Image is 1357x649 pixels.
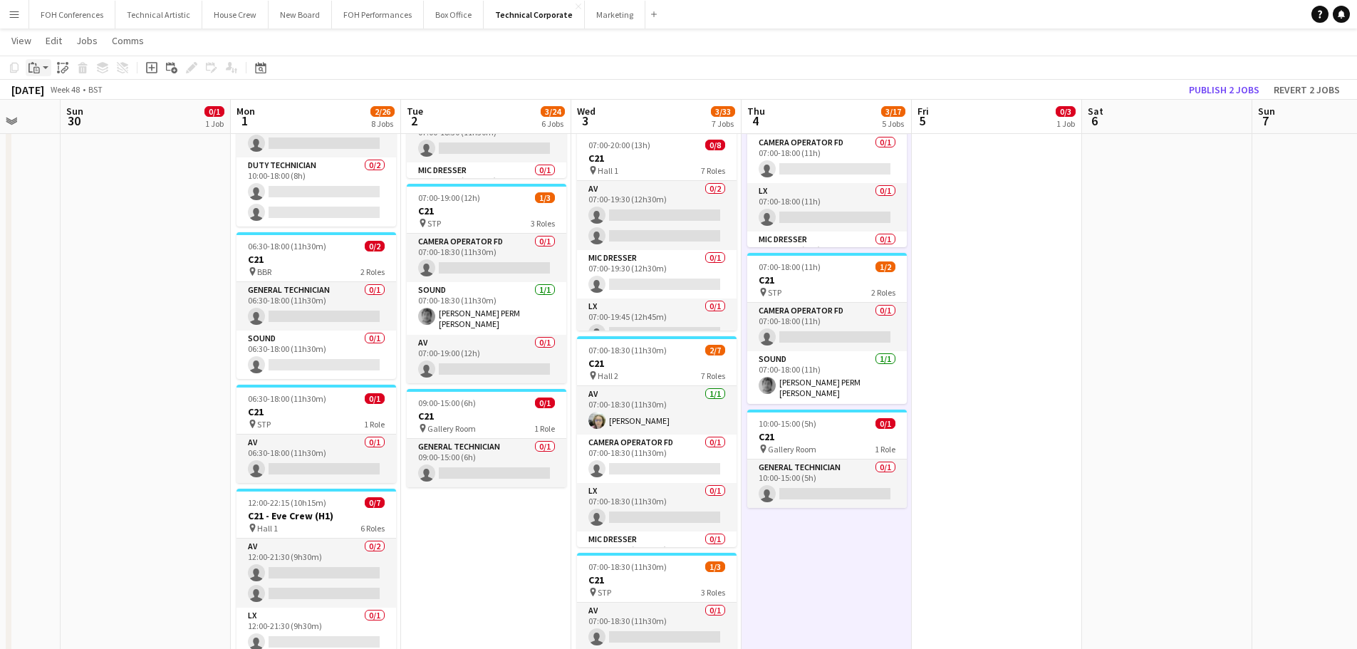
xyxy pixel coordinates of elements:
[418,398,476,408] span: 09:00-15:00 (6h)
[236,105,255,118] span: Mon
[759,418,816,429] span: 10:00-15:00 (5h)
[236,253,396,266] h3: C21
[11,34,31,47] span: View
[705,561,725,572] span: 1/3
[47,84,83,95] span: Week 48
[427,423,476,434] span: Gallery Room
[236,435,396,483] app-card-role: AV0/106:30-18:00 (11h30m)
[407,439,566,487] app-card-role: General Technician0/109:00-15:00 (6h)
[371,118,394,129] div: 8 Jobs
[407,114,566,162] app-card-role: LX0/107:00-18:30 (11h30m)
[881,106,905,117] span: 3/17
[598,587,611,598] span: STP
[418,192,480,203] span: 07:00-19:00 (12h)
[236,539,396,608] app-card-role: AV0/212:00-21:30 (9h30m)
[588,345,667,355] span: 07:00-18:30 (11h30m)
[575,113,596,129] span: 3
[407,162,566,211] app-card-role: Mic Dresser0/107:00-18:30 (11h30m)
[236,232,396,379] div: 06:30-18:00 (11h30m)0/2C21 BBR2 RolesGeneral Technician0/106:30-18:00 (11h30m) Sound0/106:30-18:0...
[236,331,396,379] app-card-role: Sound0/106:30-18:00 (11h30m)
[407,105,423,118] span: Tue
[541,118,564,129] div: 6 Jobs
[269,1,332,28] button: New Board
[577,386,737,435] app-card-role: AV1/107:00-18:30 (11h30m)[PERSON_NAME]
[712,118,734,129] div: 7 Jobs
[577,573,737,586] h3: C21
[248,393,326,404] span: 06:30-18:00 (11h30m)
[577,120,737,331] app-job-card: Draft07:00-20:00 (13h)0/8C21 Hall 17 RolesAV0/207:00-19:30 (12h30m) Mic Dresser0/107:00-19:30 (12...
[915,113,929,129] span: 5
[747,36,907,247] div: 07:00-18:00 (11h)2/7C21 Hall 27 RolesAV1/107:00-18:00 (11h)[PERSON_NAME]Camera Operator FD0/107:0...
[364,419,385,430] span: 1 Role
[745,113,765,129] span: 4
[759,261,821,272] span: 07:00-18:00 (11h)
[64,113,83,129] span: 30
[236,385,396,483] app-job-card: 06:30-18:00 (11h30m)0/1C21 STP1 RoleAV0/106:30-18:00 (11h30m)
[112,34,144,47] span: Comms
[1183,81,1265,99] button: Publish 2 jobs
[248,241,326,251] span: 06:30-18:00 (11h30m)
[46,34,62,47] span: Edit
[236,157,396,227] app-card-role: Duty Technician0/210:00-18:00 (8h)
[875,418,895,429] span: 0/1
[236,509,396,522] h3: C21 - Eve Crew (H1)
[407,184,566,383] div: 07:00-19:00 (12h)1/3C21 STP3 RolesCamera Operator FD0/107:00-18:30 (11h30m) Sound1/107:00-18:30 (...
[577,250,737,298] app-card-role: Mic Dresser0/107:00-19:30 (12h30m)
[875,444,895,455] span: 1 Role
[365,393,385,404] span: 0/1
[257,419,271,430] span: STP
[236,282,396,331] app-card-role: General Technician0/106:30-18:00 (11h30m)
[747,410,907,508] app-job-card: 10:00-15:00 (5h)0/1C21 Gallery Room1 RoleGeneral Technician0/110:00-15:00 (5h)
[747,253,907,404] div: 07:00-18:00 (11h)1/2C21 STP2 RolesCamera Operator FD0/107:00-18:00 (11h) Sound1/107:00-18:00 (11h...
[577,336,737,547] app-job-card: 07:00-18:30 (11h30m)2/7C21 Hall 27 RolesAV1/107:00-18:30 (11h30m)[PERSON_NAME]Camera Operator FD0...
[577,152,737,165] h3: C21
[234,113,255,129] span: 1
[588,140,650,150] span: 07:00-20:00 (13h)
[407,204,566,217] h3: C21
[202,1,269,28] button: House Crew
[1056,106,1076,117] span: 0/3
[577,181,737,250] app-card-role: AV0/207:00-19:30 (12h30m)
[1056,118,1075,129] div: 1 Job
[360,266,385,277] span: 2 Roles
[407,389,566,487] app-job-card: 09:00-15:00 (6h)0/1C21 Gallery Room1 RoleGeneral Technician0/109:00-15:00 (6h)
[577,298,737,347] app-card-role: LX0/107:00-19:45 (12h45m)
[66,105,83,118] span: Sun
[875,261,895,272] span: 1/2
[588,561,667,572] span: 07:00-18:30 (11h30m)
[747,105,765,118] span: Thu
[577,435,737,483] app-card-role: Camera Operator FD0/107:00-18:30 (11h30m)
[248,497,326,508] span: 12:00-22:15 (10h15m)
[424,1,484,28] button: Box Office
[705,140,725,150] span: 0/8
[747,135,907,183] app-card-role: Camera Operator FD0/107:00-18:00 (11h)
[76,34,98,47] span: Jobs
[407,282,566,335] app-card-role: Sound1/107:00-18:30 (11h30m)[PERSON_NAME] PERM [PERSON_NAME]
[747,351,907,404] app-card-role: Sound1/107:00-18:00 (11h)[PERSON_NAME] PERM [PERSON_NAME]
[577,357,737,370] h3: C21
[747,430,907,443] h3: C21
[747,460,907,508] app-card-role: General Technician0/110:00-15:00 (5h)
[577,531,737,580] app-card-role: Mic Dresser0/107:00-18:30 (11h30m)
[1086,113,1103,129] span: 6
[370,106,395,117] span: 2/26
[106,31,150,50] a: Comms
[71,31,103,50] a: Jobs
[407,335,566,383] app-card-role: AV0/107:00-19:00 (12h)
[11,83,44,97] div: [DATE]
[405,113,423,129] span: 2
[88,84,103,95] div: BST
[747,232,907,280] app-card-role: Mic Dresser0/107:00-18:00 (11h)
[701,370,725,381] span: 7 Roles
[768,287,781,298] span: STP
[747,274,907,286] h3: C21
[407,410,566,422] h3: C21
[29,1,115,28] button: FOH Conferences
[917,105,929,118] span: Fri
[40,31,68,50] a: Edit
[701,587,725,598] span: 3 Roles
